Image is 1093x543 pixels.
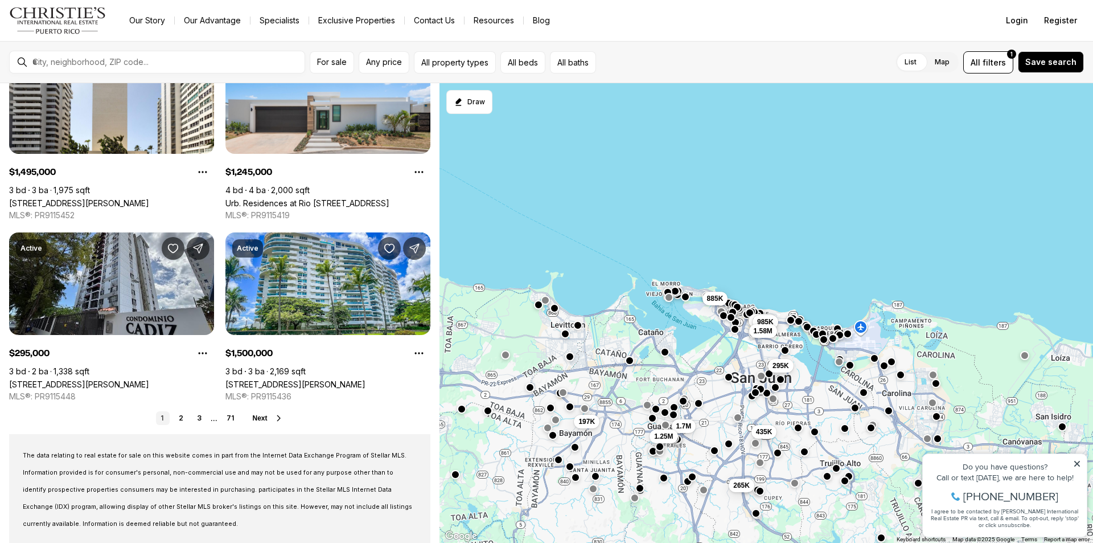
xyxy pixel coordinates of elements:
[222,411,239,425] a: 71
[753,315,778,329] button: 985K
[309,13,404,28] a: Exclusive Properties
[162,237,184,260] button: Save Property: 253 253 CALLE CHILE CONDO CADIZ #9D
[14,70,162,92] span: I agree to be contacted by [PERSON_NAME] International Real Estate PR via text, call & email. To ...
[773,361,789,370] span: 295K
[702,292,728,305] button: 885K
[403,237,426,260] button: Share Property
[408,342,430,365] button: Property options
[500,51,545,74] button: All beds
[749,314,776,328] button: 2.75M
[465,13,523,28] a: Resources
[1037,9,1084,32] button: Register
[211,414,217,423] li: ...
[1010,50,1013,59] span: 1
[895,52,926,72] label: List
[191,161,214,183] button: Property options
[317,58,347,67] span: For sale
[250,13,309,28] a: Specialists
[1025,58,1076,67] span: Save search
[23,452,412,528] span: The data relating to real estate for sale on this website comes in part from the Internet Data Ex...
[225,198,389,208] a: Urb. Residences at Rio CALLE GANGES #74, BAYAMON PR, 00956
[999,9,1035,32] button: Login
[753,316,772,325] span: 2.75M
[414,51,496,74] button: All property types
[120,13,174,28] a: Our Story
[971,56,980,68] span: All
[366,58,402,67] span: Any price
[12,26,165,34] div: Do you have questions?
[225,379,365,389] a: 550 AVENIDA CONSTITUCION #1210, SAN JUAN PR, 00901
[192,411,206,425] a: 3
[1044,16,1077,25] span: Register
[187,237,209,260] button: Share Property
[768,359,794,373] button: 295K
[191,342,214,365] button: Property options
[12,36,165,44] div: Call or text [DATE], we are here to help!
[252,414,267,422] span: Next
[378,237,401,260] button: Save Property: 550 AVENIDA CONSTITUCION #1210
[707,294,724,303] span: 885K
[751,425,777,439] button: 435K
[757,317,774,326] span: 985K
[237,244,258,253] p: Active
[754,326,773,336] span: 1.58M
[963,51,1013,74] button: Allfilters1
[446,90,492,114] button: Start drawing
[359,51,409,74] button: Any price
[405,13,464,28] button: Contact Us
[175,13,250,28] a: Our Advantage
[756,427,773,436] span: 435K
[749,324,777,338] button: 1.58M
[156,411,239,425] nav: Pagination
[676,422,692,431] span: 1.7M
[983,56,1006,68] span: filters
[252,414,283,423] button: Next
[733,481,750,490] span: 265K
[9,379,149,389] a: 253 253 CALLE CHILE CONDO CADIZ #9D, SAN JUAN PR, 00917
[9,198,149,208] a: 1501 ASHFORD AVENUE #9A, SAN JUAN PR, 00911
[578,417,595,426] span: 197K
[9,7,106,34] img: logo
[926,52,959,72] label: Map
[550,51,596,74] button: All baths
[174,411,188,425] a: 2
[524,13,559,28] a: Blog
[1006,16,1028,25] span: Login
[654,432,673,441] span: 1.25M
[574,415,599,428] button: 197K
[672,419,696,433] button: 1.7M
[156,411,170,425] a: 1
[729,479,754,492] button: 265K
[47,54,142,65] span: [PHONE_NUMBER]
[650,430,677,443] button: 1.25M
[408,161,430,183] button: Property options
[20,244,42,253] p: Active
[310,51,354,74] button: For sale
[1018,51,1084,73] button: Save search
